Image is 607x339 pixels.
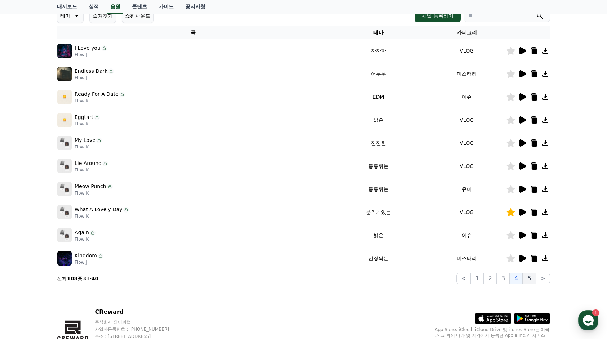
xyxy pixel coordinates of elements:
[75,190,113,196] p: Flow K
[484,273,497,284] button: 2
[95,308,183,316] p: CReward
[57,159,72,173] img: music
[329,247,427,270] td: 긴장되는
[329,62,427,85] td: 어두운
[329,26,427,39] th: 테마
[75,144,102,150] p: Flow K
[57,67,72,81] img: music
[60,11,70,21] p: 테마
[75,229,89,236] p: Again
[75,206,123,213] p: What A Lovely Day
[2,228,48,246] a: 홈
[523,273,536,284] button: 5
[427,26,506,39] th: 카테고리
[75,44,101,52] p: I Love you
[75,113,93,121] p: Eggtart
[427,155,506,178] td: VLOG
[75,75,114,81] p: Flow J
[57,136,72,150] img: music
[471,273,484,284] button: 1
[57,26,329,39] th: 곡
[75,121,100,127] p: Flow K
[75,236,96,242] p: Flow K
[122,9,154,23] button: 쇼핑사운드
[329,39,427,62] td: 잔잔한
[510,273,523,284] button: 4
[75,259,103,265] p: Flow J
[75,90,119,98] p: Ready For A Date
[57,275,98,282] p: 전체 중 -
[456,273,470,284] button: <
[75,183,106,190] p: Meow Punch
[329,131,427,155] td: 잔잔한
[427,224,506,247] td: 이슈
[329,108,427,131] td: 밝은
[48,228,93,246] a: 1대화
[427,201,506,224] td: VLOG
[329,224,427,247] td: 밝은
[89,9,116,23] button: 즐겨찾기
[57,251,72,266] img: music
[497,273,510,284] button: 3
[67,276,77,281] strong: 108
[427,39,506,62] td: VLOG
[93,228,138,246] a: 설정
[427,108,506,131] td: VLOG
[57,90,72,104] img: music
[329,178,427,201] td: 통통튀는
[75,167,108,173] p: Flow K
[536,273,550,284] button: >
[329,85,427,108] td: EDM
[75,52,107,58] p: Flow J
[57,44,72,58] img: music
[75,213,129,219] p: Flow K
[95,326,183,332] p: 사업자등록번호 : [PHONE_NUMBER]
[92,276,98,281] strong: 40
[95,319,183,325] p: 주식회사 와이피랩
[427,247,506,270] td: 미스터리
[73,228,76,234] span: 1
[57,182,72,196] img: music
[23,239,27,245] span: 홈
[83,276,89,281] strong: 31
[57,228,72,242] img: music
[75,67,107,75] p: Endless Dark
[75,137,96,144] p: My Love
[57,205,72,219] img: music
[427,62,506,85] td: 미스터리
[75,252,97,259] p: Kingdom
[75,98,125,104] p: Flow K
[57,113,72,127] img: music
[329,155,427,178] td: 통통튀는
[66,240,75,245] span: 대화
[75,160,102,167] p: Lie Around
[57,9,84,23] button: 테마
[427,85,506,108] td: 이슈
[427,131,506,155] td: VLOG
[111,239,120,245] span: 설정
[329,201,427,224] td: 분위기있는
[427,178,506,201] td: 유머
[415,9,461,22] button: 채널 등록하기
